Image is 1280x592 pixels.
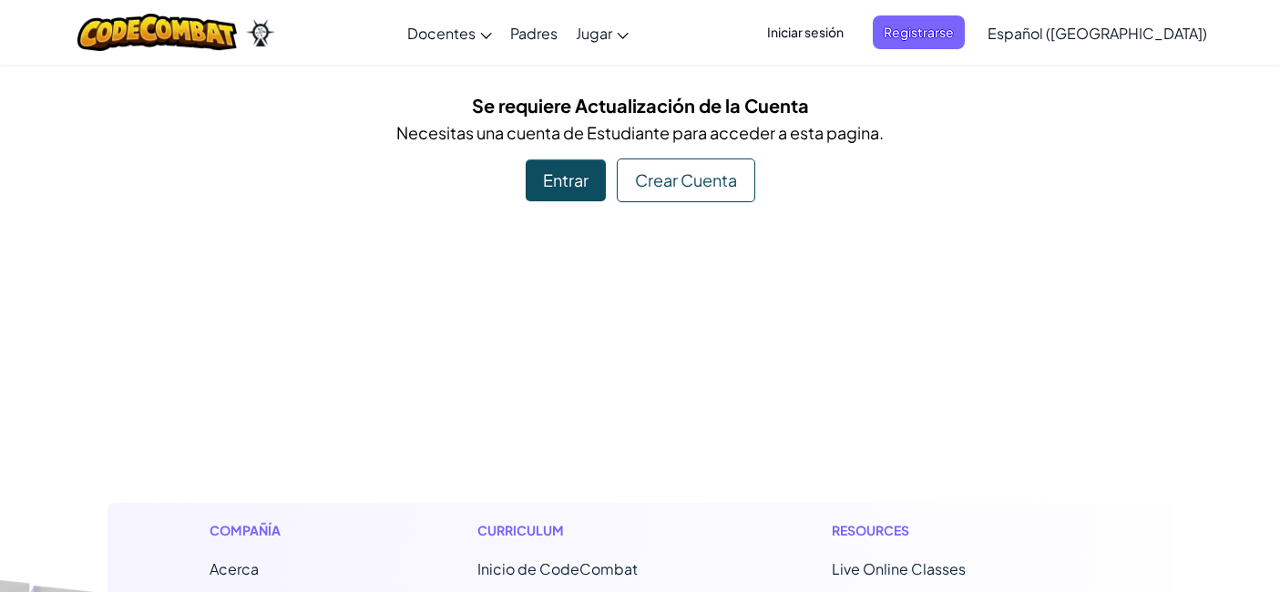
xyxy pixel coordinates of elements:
[210,521,362,540] h1: Compañía
[978,8,1216,57] a: Español ([GEOGRAPHIC_DATA])
[246,19,275,46] img: Ozaria
[988,24,1207,43] span: Español ([GEOGRAPHIC_DATA])
[567,8,638,57] a: Jugar
[832,559,966,578] a: Live Online Classes
[398,8,501,57] a: Docentes
[756,15,855,49] button: Iniciar sesión
[121,91,1160,119] h5: Se requiere Actualización de la Cuenta
[77,14,237,51] img: CodeCombat logo
[526,159,606,201] div: Entrar
[210,559,259,578] a: Acerca
[407,24,476,43] span: Docentes
[121,119,1160,146] p: Necesitas una cuenta de Estudiante para acceder a esta pagina.
[477,559,638,578] span: Inicio de CodeCombat
[477,521,717,540] h1: Curriculum
[832,521,1071,540] h1: Resources
[501,8,567,57] a: Padres
[576,24,612,43] span: Jugar
[617,158,755,202] div: Crear Cuenta
[873,15,965,49] button: Registrarse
